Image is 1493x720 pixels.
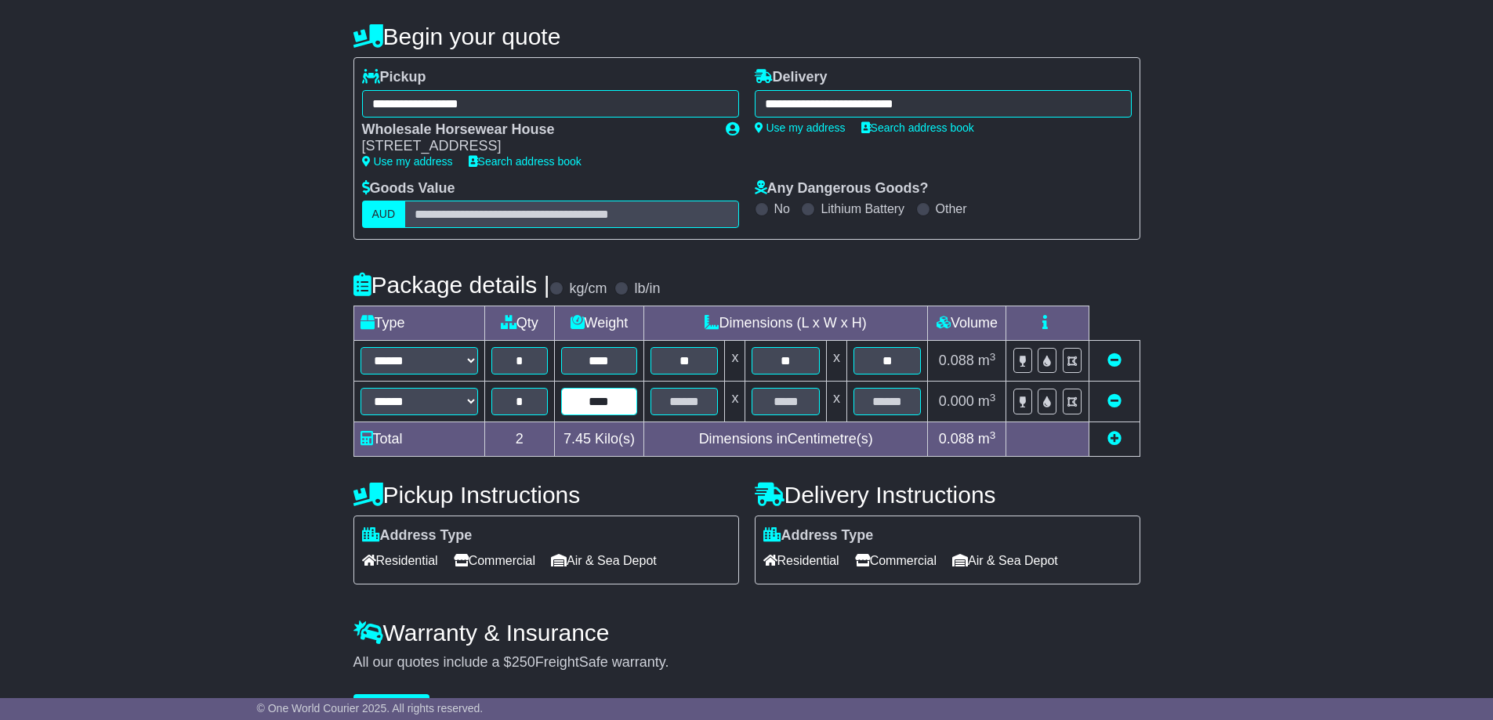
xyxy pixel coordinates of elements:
[362,155,453,168] a: Use my address
[978,393,996,409] span: m
[928,306,1006,341] td: Volume
[353,482,739,508] h4: Pickup Instructions
[936,201,967,216] label: Other
[755,180,929,197] label: Any Dangerous Goods?
[353,272,550,298] h4: Package details |
[990,351,996,363] sup: 3
[725,382,745,422] td: x
[939,393,974,409] span: 0.000
[725,341,745,382] td: x
[939,353,974,368] span: 0.088
[1107,431,1122,447] a: Add new item
[826,382,846,422] td: x
[821,201,904,216] label: Lithium Battery
[861,121,974,134] a: Search address book
[1107,353,1122,368] a: Remove this item
[362,121,710,139] div: Wholesale Horsewear House
[257,702,484,715] span: © One World Courier 2025. All rights reserved.
[353,654,1140,671] div: All our quotes include a $ FreightSafe warranty.
[362,69,426,86] label: Pickup
[353,422,484,457] td: Total
[755,69,828,86] label: Delivery
[362,180,455,197] label: Goods Value
[978,431,996,447] span: m
[554,306,643,341] td: Weight
[990,392,996,403] sup: 3
[952,548,1058,573] span: Air & Sea Depot
[855,548,937,573] span: Commercial
[551,548,657,573] span: Air & Sea Depot
[826,341,846,382] td: x
[643,422,928,457] td: Dimensions in Centimetre(s)
[362,548,438,573] span: Residential
[978,353,996,368] span: m
[990,429,996,441] sup: 3
[362,138,710,155] div: [STREET_ADDRESS]
[353,24,1140,49] h4: Begin your quote
[755,482,1140,508] h4: Delivery Instructions
[484,422,554,457] td: 2
[763,548,839,573] span: Residential
[569,280,607,298] label: kg/cm
[469,155,582,168] a: Search address book
[484,306,554,341] td: Qty
[512,654,535,670] span: 250
[643,306,928,341] td: Dimensions (L x W x H)
[939,431,974,447] span: 0.088
[362,527,473,545] label: Address Type
[353,306,484,341] td: Type
[563,431,591,447] span: 7.45
[362,201,406,228] label: AUD
[554,422,643,457] td: Kilo(s)
[755,121,846,134] a: Use my address
[774,201,790,216] label: No
[1107,393,1122,409] a: Remove this item
[763,527,874,545] label: Address Type
[454,548,535,573] span: Commercial
[634,280,660,298] label: lb/in
[353,620,1140,646] h4: Warranty & Insurance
